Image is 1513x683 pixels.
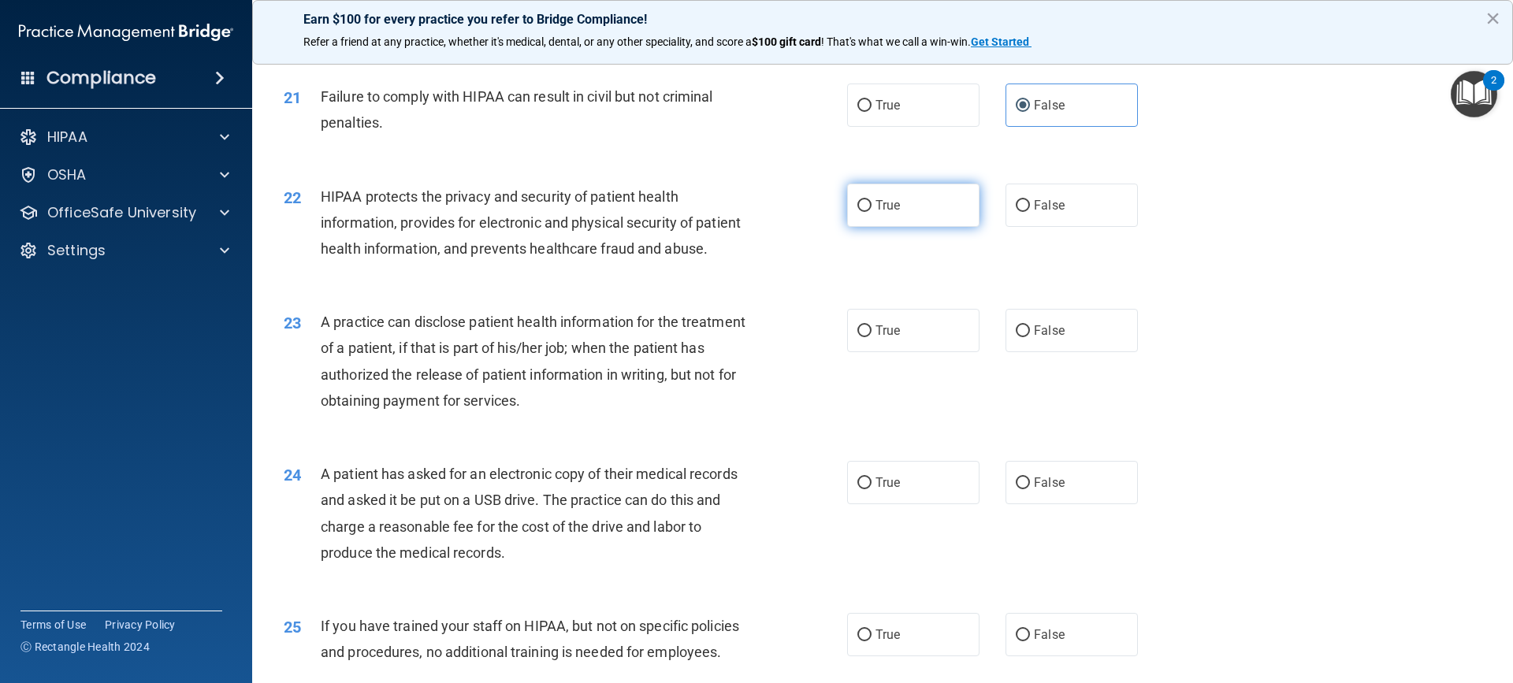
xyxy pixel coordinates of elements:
[1034,198,1065,213] span: False
[752,35,821,48] strong: $100 gift card
[284,314,301,332] span: 23
[47,241,106,260] p: Settings
[46,67,156,89] h4: Compliance
[1034,475,1065,490] span: False
[284,188,301,207] span: 22
[20,639,150,655] span: Ⓒ Rectangle Health 2024
[1016,629,1030,641] input: False
[875,98,900,113] span: True
[19,203,229,222] a: OfficeSafe University
[284,466,301,484] span: 24
[857,200,872,212] input: True
[20,617,86,633] a: Terms of Use
[19,17,233,48] img: PMB logo
[19,128,229,147] a: HIPAA
[47,203,196,222] p: OfficeSafe University
[857,325,872,337] input: True
[1016,200,1030,212] input: False
[284,88,301,107] span: 21
[321,88,713,131] span: Failure to comply with HIPAA can result in civil but not criminal penalties.
[284,618,301,637] span: 25
[321,618,739,660] span: If you have trained your staff on HIPAA, but not on specific policies and procedures, no addition...
[1485,6,1500,31] button: Close
[857,100,872,112] input: True
[971,35,1032,48] a: Get Started
[1451,71,1497,117] button: Open Resource Center, 2 new notifications
[47,128,87,147] p: HIPAA
[875,323,900,338] span: True
[971,35,1029,48] strong: Get Started
[875,475,900,490] span: True
[1016,477,1030,489] input: False
[875,627,900,642] span: True
[1016,325,1030,337] input: False
[857,477,872,489] input: True
[19,165,229,184] a: OSHA
[1034,98,1065,113] span: False
[1016,100,1030,112] input: False
[1491,80,1496,101] div: 2
[303,12,1462,27] p: Earn $100 for every practice you refer to Bridge Compliance!
[303,35,752,48] span: Refer a friend at any practice, whether it's medical, dental, or any other speciality, and score a
[105,617,176,633] a: Privacy Policy
[321,314,745,409] span: A practice can disclose patient health information for the treatment of a patient, if that is par...
[821,35,971,48] span: ! That's what we call a win-win.
[19,241,229,260] a: Settings
[875,198,900,213] span: True
[1034,627,1065,642] span: False
[321,466,738,561] span: A patient has asked for an electronic copy of their medical records and asked it be put on a USB ...
[321,188,741,257] span: HIPAA protects the privacy and security of patient health information, provides for electronic an...
[857,629,872,641] input: True
[47,165,87,184] p: OSHA
[1034,323,1065,338] span: False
